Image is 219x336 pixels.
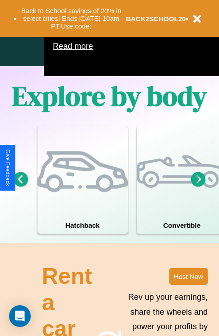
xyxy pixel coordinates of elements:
[126,15,186,23] b: BACK2SCHOOL20
[37,217,128,234] h4: Hatchback
[17,5,126,33] button: Back to School savings of 20% in select cities! Ends [DATE] 10am PT.Use code:
[12,77,207,115] h1: Explore by body
[9,305,31,327] div: Open Intercom Messenger
[5,149,11,186] div: Give Feedback
[169,268,208,285] button: Host Now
